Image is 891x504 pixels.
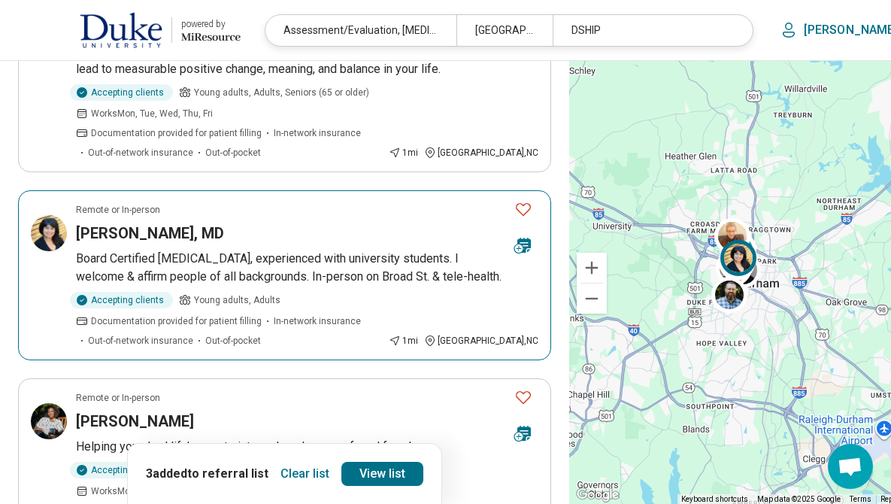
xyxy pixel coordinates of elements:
span: Out-of-network insurance [88,146,193,159]
p: Remote or In-person [76,391,160,405]
span: In-network insurance [274,126,361,140]
button: Favorite [508,382,538,413]
div: 1 mi [389,146,418,159]
span: to referral list [187,466,268,481]
div: [GEOGRAPHIC_DATA] , NC [424,334,538,348]
span: Out-of-pocket [205,146,261,159]
span: Documentation provided for patient filling [91,126,262,140]
a: Duke Universitypowered by [24,12,241,48]
p: 3 added [146,465,268,483]
div: Accepting clients [70,462,173,478]
img: Duke University [80,12,162,48]
button: Zoom out [577,284,607,314]
div: DSHIP [553,15,744,46]
span: Young adults, Adults, Seniors (65 or older) [194,86,369,99]
h3: [PERSON_NAME] [76,411,194,432]
span: Works Mon, Tue, Wed, Thu, Fri [91,484,213,498]
p: Remote or In-person [76,203,160,217]
span: Out-of-pocket [205,334,261,348]
div: [GEOGRAPHIC_DATA], [GEOGRAPHIC_DATA] [456,15,552,46]
span: Documentation provided for patient filling [91,314,262,328]
p: Board Certified [MEDICAL_DATA], experienced with university students. I welcome & affirm people o... [76,250,538,286]
a: Terms (opens in new tab) [850,495,871,503]
div: Assessment/Evaluation, [MEDICAL_DATA] ([MEDICAL_DATA]) [265,15,456,46]
p: Helping you shed life’s constraints and explore new found freedom. [76,438,538,456]
button: Favorite [508,194,538,225]
div: Accepting clients [70,292,173,308]
button: Clear list [274,462,335,486]
span: Young adults, Adults [194,293,280,307]
div: Open chat [828,444,873,489]
button: Zoom in [577,253,607,283]
span: Out-of-network insurance [88,334,193,348]
div: powered by [181,17,241,31]
div: [GEOGRAPHIC_DATA] , NC [424,146,538,159]
div: 1 mi [389,334,418,348]
span: Works Mon, Tue, Wed, Thu, Fri [91,107,213,120]
a: View list [341,462,423,486]
h3: [PERSON_NAME], MD [76,223,224,244]
span: In-network insurance [274,314,361,328]
span: Map data ©2025 Google [757,495,841,503]
div: Accepting clients [70,84,173,101]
